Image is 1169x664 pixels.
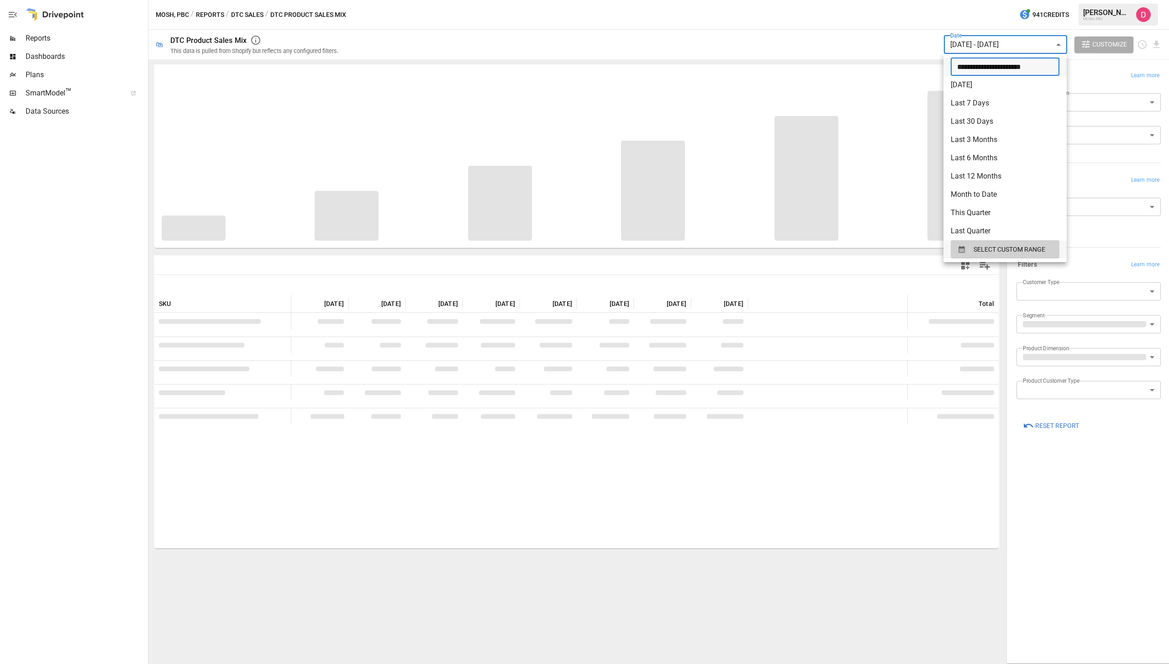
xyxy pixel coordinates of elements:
[943,76,1067,94] li: [DATE]
[943,94,1067,112] li: Last 7 Days
[951,240,1059,258] button: SELECT CUSTOM RANGE
[943,185,1067,204] li: Month to Date
[943,112,1067,131] li: Last 30 Days
[943,167,1067,185] li: Last 12 Months
[943,222,1067,240] li: Last Quarter
[943,131,1067,149] li: Last 3 Months
[974,244,1045,255] span: SELECT CUSTOM RANGE
[943,204,1067,222] li: This Quarter
[943,149,1067,167] li: Last 6 Months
